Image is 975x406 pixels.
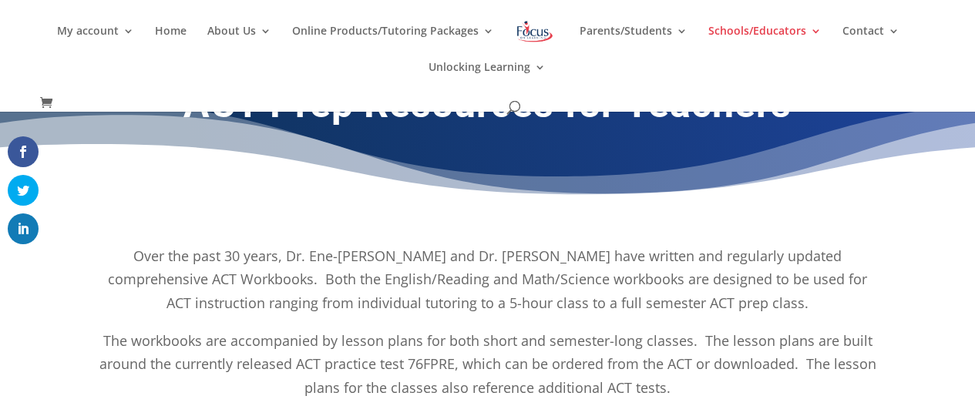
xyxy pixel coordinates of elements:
img: Focus on Learning [515,18,555,45]
a: Home [155,25,187,62]
a: Unlocking Learning [429,62,546,98]
a: Parents/Students [580,25,688,62]
p: Over the past 30 years, Dr. Ene-[PERSON_NAME] and Dr. [PERSON_NAME] have written and regularly up... [98,244,878,329]
a: My account [57,25,134,62]
p: The workbooks are accompanied by lesson plans for both short and semester-long classes. The lesso... [98,329,878,400]
a: Online Products/Tutoring Packages [292,25,494,62]
a: Contact [842,25,899,62]
a: Schools/Educators [708,25,822,62]
a: About Us [207,25,271,62]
